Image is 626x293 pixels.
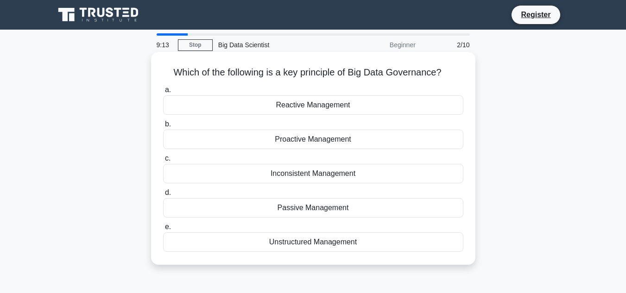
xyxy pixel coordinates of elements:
h5: Which of the following is a key principle of Big Data Governance? [162,67,464,79]
span: a. [165,86,171,94]
div: Unstructured Management [163,232,463,252]
div: Passive Management [163,198,463,218]
a: Register [515,9,556,20]
div: Reactive Management [163,95,463,115]
div: Beginner [340,36,421,54]
div: Inconsistent Management [163,164,463,183]
div: 9:13 [151,36,178,54]
div: Proactive Management [163,130,463,149]
div: 2/10 [421,36,475,54]
a: Stop [178,39,213,51]
span: e. [165,223,171,231]
div: Big Data Scientist [213,36,340,54]
span: c. [165,154,171,162]
span: d. [165,188,171,196]
span: b. [165,120,171,128]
